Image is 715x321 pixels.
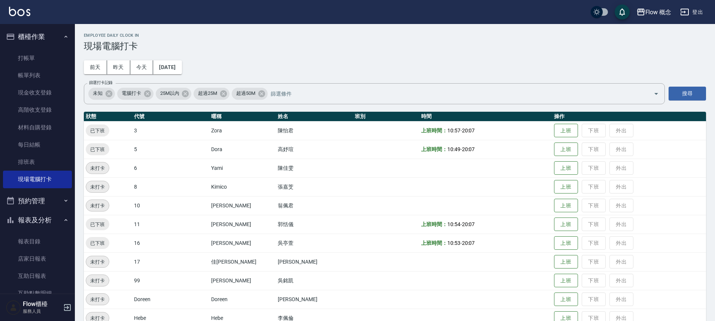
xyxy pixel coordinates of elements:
[419,140,552,159] td: -
[421,221,447,227] b: 上班時間：
[276,234,353,252] td: 吳亭萱
[554,199,578,213] button: 上班
[84,60,107,74] button: 前天
[156,90,184,97] span: 25M以內
[421,146,447,152] b: 上班時間：
[554,124,578,138] button: 上班
[132,140,209,159] td: 5
[9,7,30,16] img: Logo
[554,142,578,156] button: 上班
[86,295,109,303] span: 未打卡
[117,90,146,97] span: 電腦打卡
[419,112,552,121] th: 時間
[615,4,630,19] button: save
[194,90,222,97] span: 超過25M
[276,159,353,177] td: 陳佳雯
[84,41,706,51] h3: 現場電腦打卡
[554,217,578,231] button: 上班
[554,236,578,250] button: 上班
[86,145,109,153] span: 已下班
[3,267,72,285] a: 互助日報表
[89,80,113,85] label: 篩選打卡記錄
[84,112,132,121] th: 狀態
[86,202,109,210] span: 未打卡
[462,221,475,227] span: 20:07
[209,177,276,196] td: Kimico
[447,221,460,227] span: 10:54
[3,67,72,84] a: 帳單列表
[276,290,353,309] td: [PERSON_NAME]
[462,127,475,133] span: 20:07
[132,112,209,121] th: 代號
[3,171,72,188] a: 現場電腦打卡
[447,127,460,133] span: 10:57
[419,234,552,252] td: -
[276,215,353,234] td: 郭恬儀
[3,136,72,153] a: 每日結帳
[88,90,107,97] span: 未知
[645,7,672,17] div: Flow 概念
[86,164,109,172] span: 未打卡
[554,161,578,175] button: 上班
[276,140,353,159] td: 高妤瑄
[554,292,578,306] button: 上班
[3,250,72,267] a: 店家日報表
[677,5,706,19] button: 登出
[3,49,72,67] a: 打帳單
[209,290,276,309] td: Doreen
[552,112,706,121] th: 操作
[86,239,109,247] span: 已下班
[132,290,209,309] td: Doreen
[462,240,475,246] span: 20:07
[132,252,209,271] td: 17
[132,234,209,252] td: 16
[3,153,72,171] a: 排班表
[86,220,109,228] span: 已下班
[421,127,447,133] b: 上班時間：
[276,112,353,121] th: 姓名
[194,88,229,100] div: 超過25M
[269,87,641,100] input: 篩選條件
[554,180,578,194] button: 上班
[23,308,61,315] p: 服務人員
[107,60,130,74] button: 昨天
[650,88,662,100] button: Open
[209,112,276,121] th: 暱稱
[209,121,276,140] td: Zora
[132,121,209,140] td: 3
[462,146,475,152] span: 20:07
[209,140,276,159] td: Dora
[209,159,276,177] td: Yami
[156,88,192,100] div: 25M以內
[3,191,72,211] button: 預約管理
[421,240,447,246] b: 上班時間：
[209,234,276,252] td: [PERSON_NAME]
[209,252,276,271] td: 佳[PERSON_NAME]
[232,88,268,100] div: 超過50M
[232,90,260,97] span: 超過50M
[276,271,353,290] td: 吳銘凱
[153,60,182,74] button: [DATE]
[447,146,460,152] span: 10:49
[554,255,578,269] button: 上班
[633,4,675,20] button: Flow 概念
[276,196,353,215] td: 翁佩君
[130,60,153,74] button: 今天
[117,88,153,100] div: 電腦打卡
[3,101,72,118] a: 高階收支登錄
[23,300,61,308] h5: Flow櫃檯
[84,33,706,38] h2: Employee Daily Clock In
[276,121,353,140] td: 陳怡君
[3,27,72,46] button: 櫃檯作業
[209,215,276,234] td: [PERSON_NAME]
[6,300,21,315] img: Person
[86,183,109,191] span: 未打卡
[132,159,209,177] td: 6
[419,215,552,234] td: -
[3,84,72,101] a: 現金收支登錄
[132,271,209,290] td: 99
[419,121,552,140] td: -
[86,277,109,285] span: 未打卡
[353,112,419,121] th: 班別
[3,119,72,136] a: 材料自購登錄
